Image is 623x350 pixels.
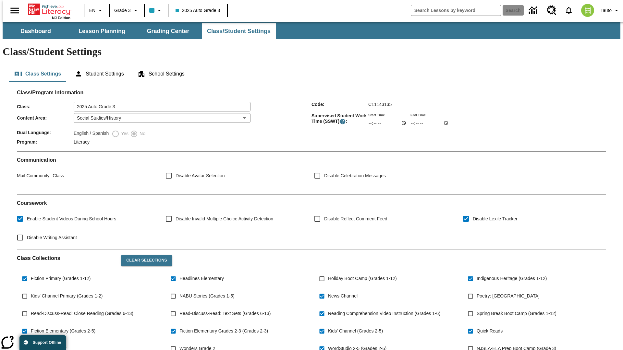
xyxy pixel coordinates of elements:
[207,28,271,35] span: Class/Student Settings
[339,118,346,125] button: Supervised Student Work Time is the timeframe when students can take LevelSet and when lessons ar...
[17,89,606,96] h2: Class/Program Information
[477,310,556,317] span: Spring Break Boot Camp (Grades 1-12)
[477,328,503,334] span: Quick Reads
[328,310,440,317] span: Reading Comprehension Video Instruction (Grades 1-6)
[543,2,560,19] a: Resource Center, Will open in new tab
[324,216,387,222] span: Disable Reflect Comment Feed
[89,7,95,14] span: EN
[138,130,145,137] span: No
[176,172,225,179] span: Disable Avatar Selection
[79,28,125,35] span: Lesson Planning
[176,7,220,14] span: 2025 Auto Grade 3
[328,328,383,334] span: Kids' Channel (Grades 2-5)
[179,310,271,317] span: Read-Discuss-Read: Text Sets (Grades 6-13)
[17,255,116,261] h2: Class Collections
[9,66,614,82] div: Class/Student Settings
[311,113,368,125] span: Supervised Student Work Time (SSWT) :
[324,172,386,179] span: Disable Celebration Messages
[17,173,51,178] span: Mail Community :
[328,275,397,282] span: Holiday Boot Camp (Grades 1-12)
[28,2,70,20] div: Home
[147,28,189,35] span: Grading Center
[19,335,66,350] button: Support Offline
[581,4,594,17] img: avatar image
[33,340,61,345] span: Support Offline
[328,293,358,299] span: News Channel
[368,102,392,107] span: C11143135
[27,234,77,241] span: Disable Writing Assistant
[51,173,64,178] span: Class
[525,2,543,19] a: Data Center
[9,66,66,82] button: Class Settings
[5,1,24,20] button: Open side menu
[132,66,190,82] button: School Settings
[17,157,606,189] div: Communication
[17,96,606,146] div: Class/Program Information
[114,7,131,14] span: Grade 3
[3,46,620,58] h1: Class/Student Settings
[69,66,129,82] button: Student Settings
[17,200,606,206] h2: Course work
[202,23,276,39] button: Class/Student Settings
[119,130,128,137] span: Yes
[17,200,606,244] div: Coursework
[17,115,74,121] span: Content Area :
[17,130,74,135] span: Dual Language :
[179,328,268,334] span: Fiction Elementary Grades 2-3 (Grades 2-3)
[473,216,518,222] span: Disable Lexile Tracker
[20,28,51,35] span: Dashboard
[577,2,598,19] button: Select a new avatar
[74,139,90,145] span: Literacy
[74,102,250,111] input: Class
[3,22,620,39] div: SubNavbar
[601,7,612,14] span: Tauto
[31,310,133,317] span: Read-Discuss-Read: Close Reading (Grades 6-13)
[27,216,116,222] span: Enable Student Videos During School Hours
[411,5,501,16] input: search field
[17,104,74,109] span: Class :
[86,5,107,16] button: Language: EN, Select a language
[560,2,577,19] a: Notifications
[136,23,201,39] button: Grading Center
[477,293,540,299] span: Poetry: [GEOGRAPHIC_DATA]
[311,102,368,107] span: Code :
[17,139,74,145] span: Program :
[74,113,250,123] div: Social Studies/History
[17,157,606,163] h2: Communication
[52,16,70,20] span: NJ Edition
[368,112,385,117] label: Start Time
[31,293,103,299] span: Kids' Channel Primary (Grades 1-2)
[31,275,91,282] span: Fiction Primary (Grades 1-12)
[69,23,134,39] button: Lesson Planning
[147,5,166,16] button: Class color is light blue. Change class color
[112,5,142,16] button: Grade: Grade 3, Select a grade
[598,5,623,16] button: Profile/Settings
[477,275,547,282] span: Indigenous Heritage (Grades 1-12)
[3,23,276,39] div: SubNavbar
[121,255,172,266] button: Clear Selections
[28,3,70,16] a: Home
[410,112,426,117] label: End Time
[179,293,235,299] span: NABU Stories (Grades 1-5)
[179,275,224,282] span: Headlines Elementary
[31,328,95,334] span: Fiction Elementary (Grades 2-5)
[3,23,68,39] button: Dashboard
[74,130,109,138] label: English / Spanish
[176,216,273,222] span: Disable Invalid Multiple Choice Activity Detection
